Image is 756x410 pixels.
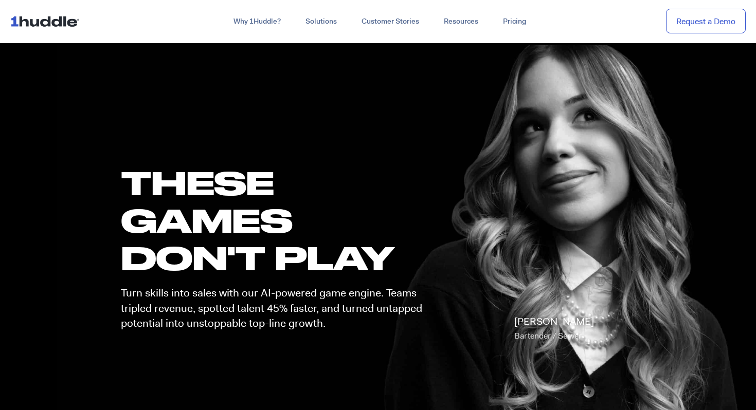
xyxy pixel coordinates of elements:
[514,314,594,343] p: [PERSON_NAME]
[221,12,293,31] a: Why 1Huddle?
[349,12,431,31] a: Customer Stories
[431,12,491,31] a: Resources
[293,12,349,31] a: Solutions
[514,330,582,341] span: Bartender / Server
[491,12,538,31] a: Pricing
[121,286,431,331] p: Turn skills into sales with our AI-powered game engine. Teams tripled revenue, spotted talent 45%...
[121,164,431,277] h1: these GAMES DON'T PLAY
[666,9,746,34] a: Request a Demo
[10,11,84,31] img: ...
